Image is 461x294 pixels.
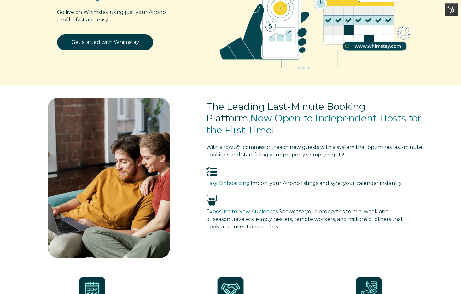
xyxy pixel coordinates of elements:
[206,180,251,186] span: Easy Onboarding:
[206,112,421,136] span: Now Open to Independent Hosts for the First Time!
[44,94,174,262] img: img-2
[206,209,403,230] span: Showcase your properties to mid-week and offseason travelers, empty nesters, remote workers, and ...
[251,180,402,186] span: Import your Airbnb listings and sync your calendar instantly.
[206,101,365,124] span: The Leading Last-Minute Booking Platform,
[206,209,279,215] span: Exposure to New Audiences:
[206,144,422,158] span: tart filling your property’s empty nights!
[206,144,422,158] span: With a low 5% commission, reach new guests with a system that optimizes last-minute bookings and s
[445,3,458,16] img: HubSpot Tools Menu Toggle
[57,9,166,23] span: Go live on Whimstay using just your Airbnb profile, fast and easy
[57,34,153,50] a: Get started with Whimstay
